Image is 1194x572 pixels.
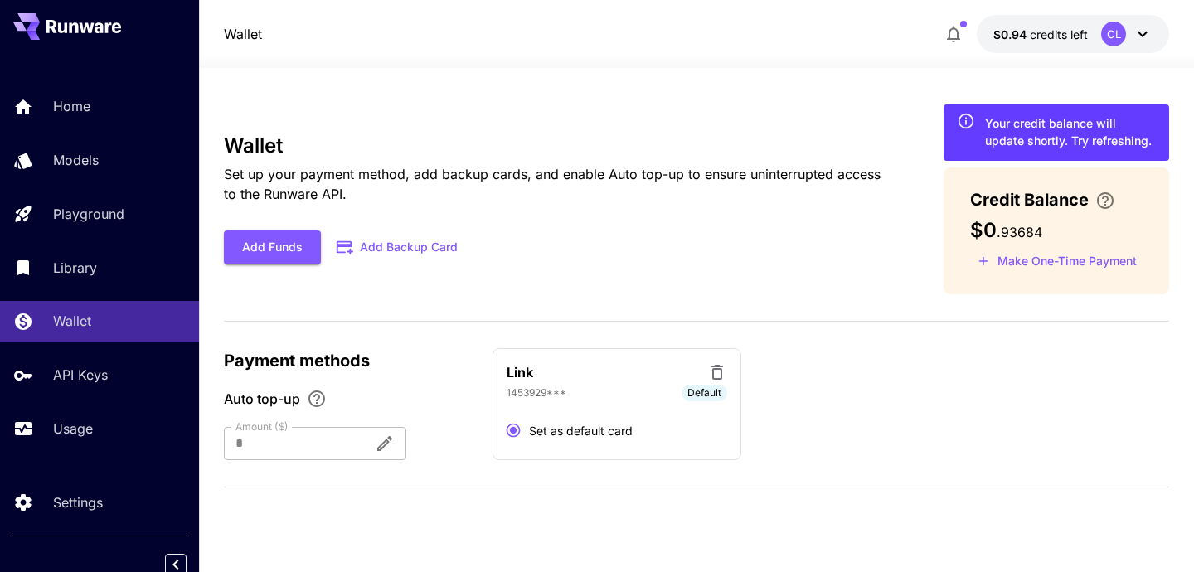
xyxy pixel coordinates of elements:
[224,348,473,373] p: Payment methods
[53,204,124,224] p: Playground
[53,258,97,278] p: Library
[970,218,997,242] span: $0
[1101,22,1126,46] div: CL
[53,96,90,116] p: Home
[997,224,1042,240] span: . 93684
[53,365,108,385] p: API Keys
[224,230,321,264] button: Add Funds
[1030,27,1088,41] span: credits left
[235,419,289,434] label: Amount ($)
[985,114,1156,149] div: Your credit balance will update shortly. Try refreshing.
[53,419,93,439] p: Usage
[224,134,891,158] h3: Wallet
[993,26,1088,43] div: $0.93684
[970,187,1089,212] span: Credit Balance
[53,492,103,512] p: Settings
[682,385,727,400] span: Default
[224,24,262,44] a: Wallet
[53,311,91,331] p: Wallet
[977,15,1169,53] button: $0.93684CL
[300,389,333,409] button: Enable Auto top-up to ensure uninterrupted service. We'll automatically bill the chosen amount wh...
[224,389,300,409] span: Auto top-up
[507,362,533,382] p: Link
[321,231,475,264] button: Add Backup Card
[970,249,1144,274] button: Make a one-time, non-recurring payment
[993,27,1030,41] span: $0.94
[53,150,99,170] p: Models
[529,422,633,439] span: Set as default card
[1089,191,1122,211] button: Enter your card details and choose an Auto top-up amount to avoid service interruptions. We'll au...
[224,164,891,204] p: Set up your payment method, add backup cards, and enable Auto top-up to ensure uninterrupted acce...
[224,24,262,44] nav: breadcrumb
